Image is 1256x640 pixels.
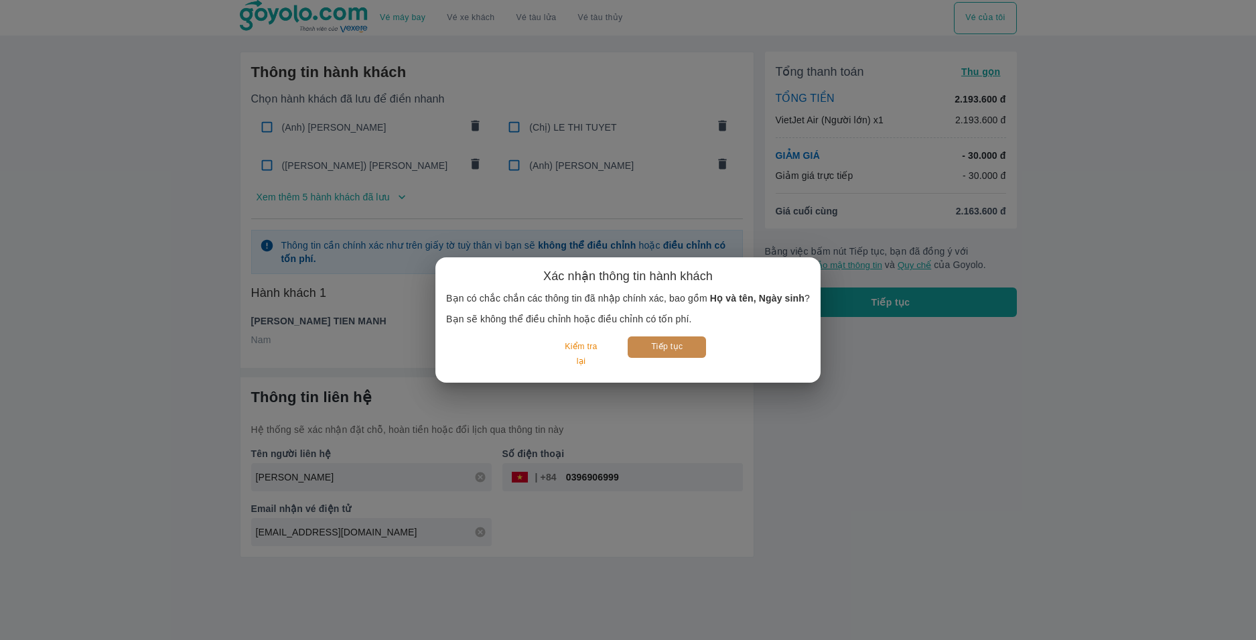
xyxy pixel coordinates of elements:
[543,268,713,284] h6: Xác nhận thông tin hành khách
[710,293,805,304] b: Họ và tên, Ngày sinh
[628,336,706,357] button: Tiếp tục
[446,312,810,326] p: Bạn sẽ không thể điều chỉnh hoặc điều chỉnh có tốn phí.
[446,292,810,305] p: Bạn có chắc chắn các thông tin đã nhập chính xác, bao gồm ?
[550,336,612,372] button: Kiểm tra lại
